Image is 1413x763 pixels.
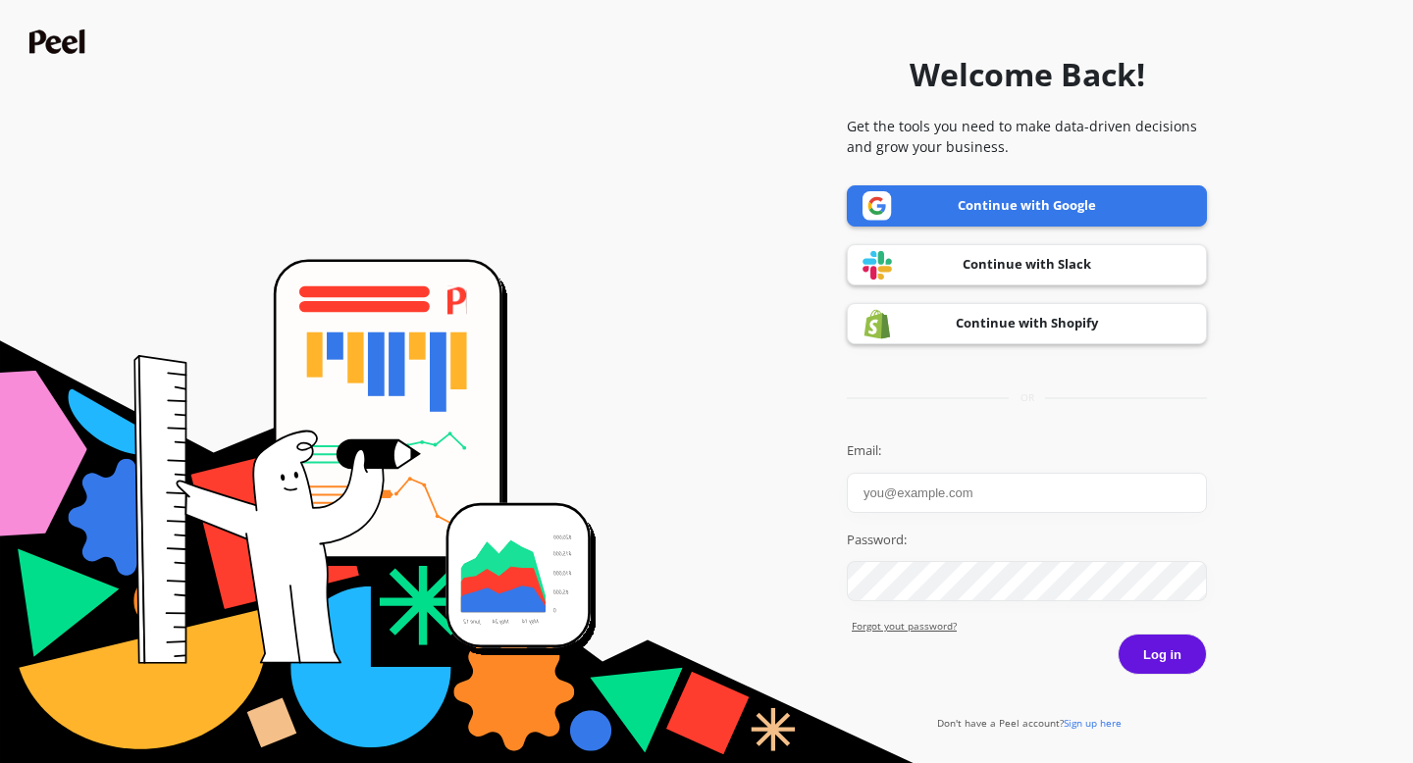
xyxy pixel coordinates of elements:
[847,441,1207,461] label: Email:
[852,619,1207,634] a: Forgot yout password?
[863,191,892,221] img: Google logo
[847,473,1207,513] input: you@example.com
[847,116,1207,157] p: Get the tools you need to make data-driven decisions and grow your business.
[847,185,1207,227] a: Continue with Google
[937,716,1122,730] a: Don't have a Peel account?Sign up here
[847,303,1207,344] a: Continue with Shopify
[863,309,892,339] img: Shopify logo
[1064,716,1122,730] span: Sign up here
[847,244,1207,285] a: Continue with Slack
[29,29,90,54] img: Peel
[910,51,1145,98] h1: Welcome Back!
[847,390,1207,405] div: or
[847,531,1207,550] label: Password:
[863,250,892,280] img: Slack logo
[1118,634,1207,675] button: Log in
